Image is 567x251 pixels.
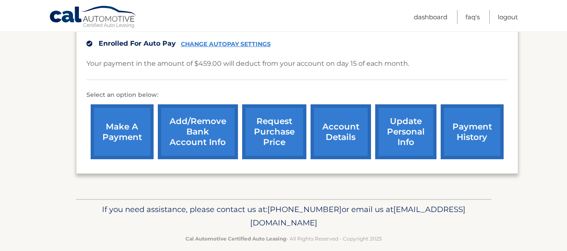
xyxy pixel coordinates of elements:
[465,10,480,24] a: FAQ's
[91,104,154,159] a: make a payment
[414,10,447,24] a: Dashboard
[242,104,306,159] a: request purchase price
[81,234,486,243] p: - All Rights Reserved - Copyright 2025
[86,41,92,47] img: check.svg
[81,203,486,230] p: If you need assistance, please contact us at: or email us at
[186,235,286,242] strong: Cal Automotive Certified Auto Leasing
[250,204,465,228] span: [EMAIL_ADDRESS][DOMAIN_NAME]
[86,58,409,70] p: Your payment in the amount of $459.00 will deduct from your account on day 15 of each month.
[86,90,508,100] p: Select an option below:
[49,5,137,30] a: Cal Automotive
[99,39,176,47] span: Enrolled For Auto Pay
[498,10,518,24] a: Logout
[158,104,238,159] a: Add/Remove bank account info
[441,104,504,159] a: payment history
[267,204,342,214] span: [PHONE_NUMBER]
[181,41,271,48] a: CHANGE AUTOPAY SETTINGS
[311,104,371,159] a: account details
[375,104,436,159] a: update personal info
